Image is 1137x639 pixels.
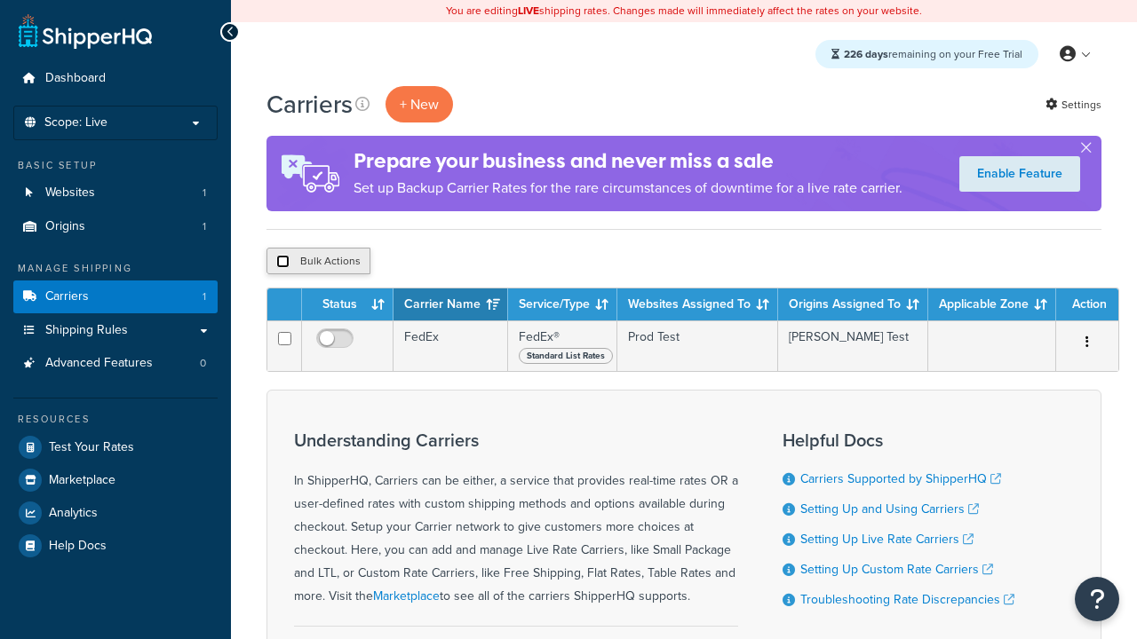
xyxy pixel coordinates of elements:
[13,497,218,529] a: Analytics
[49,440,134,455] span: Test Your Rates
[45,219,85,234] span: Origins
[44,115,107,130] span: Scope: Live
[19,13,152,49] a: ShipperHQ Home
[959,156,1080,192] a: Enable Feature
[800,469,1001,488] a: Carriers Supported by ShipperHQ
[800,530,974,548] a: Setting Up Live Rate Carriers
[49,473,115,488] span: Marketplace
[13,431,218,463] a: Test Your Rates
[13,347,218,380] li: Advanced Features
[508,320,617,371] td: FedEx®
[778,288,928,320] th: Origins Assigned To: activate to sort column ascending
[13,347,218,380] a: Advanced Features 0
[294,430,738,450] h3: Understanding Carriers
[203,185,206,201] span: 1
[13,158,218,173] div: Basic Setup
[617,288,778,320] th: Websites Assigned To: activate to sort column ascending
[13,177,218,209] a: Websites 1
[13,412,218,427] div: Resources
[266,248,370,274] button: Bulk Actions
[800,590,1014,609] a: Troubleshooting Rate Discrepancies
[394,320,508,371] td: FedEx
[617,320,778,371] td: Prod Test
[49,506,98,521] span: Analytics
[13,177,218,209] li: Websites
[518,3,539,19] b: LIVE
[13,464,218,496] a: Marketplace
[783,430,1014,450] h3: Helpful Docs
[354,146,902,176] h4: Prepare your business and never miss a sale
[13,530,218,562] a: Help Docs
[13,62,218,95] a: Dashboard
[45,323,128,338] span: Shipping Rules
[13,210,218,243] li: Origins
[302,288,394,320] th: Status: activate to sort column ascending
[200,356,206,371] span: 0
[928,288,1056,320] th: Applicable Zone: activate to sort column ascending
[519,348,613,364] span: Standard List Rates
[13,280,218,313] li: Carriers
[203,219,206,234] span: 1
[45,71,106,86] span: Dashboard
[815,40,1038,68] div: remaining on your Free Trial
[778,320,928,371] td: [PERSON_NAME] Test
[13,280,218,313] a: Carriers 1
[13,261,218,276] div: Manage Shipping
[294,430,738,608] div: In ShipperHQ, Carriers can be either, a service that provides real-time rates OR a user-defined r...
[45,289,89,304] span: Carriers
[354,176,902,201] p: Set up Backup Carrier Rates for the rare circumstances of downtime for a live rate carrier.
[45,185,95,201] span: Websites
[800,500,979,518] a: Setting Up and Using Carriers
[45,356,153,371] span: Advanced Features
[394,288,508,320] th: Carrier Name: activate to sort column ascending
[844,46,888,62] strong: 226 days
[266,136,354,211] img: ad-rules-rateshop-fe6ec290ccb7230408bd80ed9643f0289d75e0ffd9eb532fc0e269fcd187b520.png
[508,288,617,320] th: Service/Type: activate to sort column ascending
[49,539,107,554] span: Help Docs
[1056,288,1118,320] th: Action
[13,314,218,347] a: Shipping Rules
[1046,92,1101,117] a: Settings
[203,289,206,304] span: 1
[800,560,993,579] a: Setting Up Custom Rate Carriers
[13,210,218,243] a: Origins 1
[386,86,453,122] button: + New
[1075,577,1119,621] button: Open Resource Center
[373,587,440,605] a: Marketplace
[266,87,353,122] h1: Carriers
